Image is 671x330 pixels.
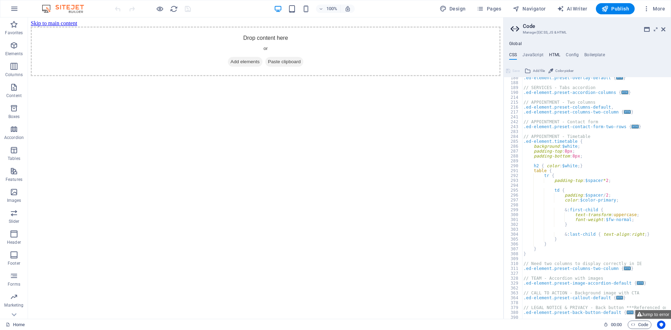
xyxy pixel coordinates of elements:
[601,5,629,12] span: Publish
[504,144,523,149] div: 286
[504,193,523,198] div: 296
[554,3,590,14] button: AI Writer
[40,5,93,13] img: Editor Logo
[504,198,523,203] div: 297
[621,90,628,94] span: ...
[504,227,523,232] div: 303
[637,281,644,285] span: ...
[3,3,49,9] a: Skip to main content
[504,281,523,286] div: 329
[584,52,605,60] h4: Boilerplate
[504,261,523,266] div: 310
[504,149,523,154] div: 287
[504,134,523,139] div: 284
[440,5,466,12] span: Design
[5,72,23,78] p: Columns
[504,80,523,85] div: 188
[504,222,523,227] div: 302
[504,159,523,163] div: 289
[6,321,25,329] a: Click to cancel selection. Double-click to open Pages
[533,67,545,75] span: Add file
[504,129,523,134] div: 283
[504,305,523,310] div: 379
[4,302,23,308] p: Marketing
[640,3,668,14] button: More
[504,168,523,173] div: 291
[643,5,665,12] span: More
[504,251,523,256] div: 308
[504,183,523,188] div: 294
[504,266,523,271] div: 311
[509,41,522,47] h4: Global
[437,3,469,14] div: Design (Ctrl+Alt+Y)
[504,178,523,183] div: 293
[9,219,20,224] p: Slider
[6,177,22,182] p: Features
[504,90,523,95] div: 190
[504,212,523,217] div: 300
[504,203,523,207] div: 298
[5,30,23,36] p: Favorites
[523,23,665,29] h2: Code
[504,271,523,276] div: 327
[3,9,472,59] div: Drop content here
[616,296,623,300] span: ...
[504,173,523,178] div: 292
[624,266,631,270] span: ...
[8,114,20,119] p: Boxes
[170,5,178,13] i: Reload page
[504,291,523,295] div: 363
[628,321,651,329] button: Code
[504,154,523,159] div: 288
[504,295,523,300] div: 364
[504,286,523,291] div: 362
[604,321,622,329] h6: Session time
[504,300,523,305] div: 378
[504,310,523,315] div: 380
[547,67,575,75] button: Color picker
[504,124,523,129] div: 243
[596,3,635,14] button: Publish
[509,52,517,60] h4: CSS
[504,95,523,100] div: 214
[156,5,164,13] button: Click here to leave preview mode and continue editing
[504,115,523,119] div: 241
[7,240,21,245] p: Header
[504,119,523,124] div: 242
[611,321,622,329] span: 00 00
[504,110,523,115] div: 217
[657,321,665,329] button: Usercentrics
[8,281,20,287] p: Forms
[474,3,504,14] button: Pages
[8,156,20,161] p: Tables
[504,237,523,242] div: 305
[504,276,523,281] div: 328
[504,247,523,251] div: 307
[504,100,523,105] div: 215
[6,93,22,98] p: Content
[237,39,276,49] span: Paste clipboard
[627,310,634,314] span: ...
[504,188,523,193] div: 295
[632,125,639,129] span: ...
[477,5,501,12] span: Pages
[5,51,23,57] p: Elements
[504,105,523,110] div: 216
[504,75,523,80] div: 180
[504,315,523,320] div: 390
[616,322,617,327] span: :
[504,256,523,261] div: 309
[616,76,623,80] span: ...
[523,29,651,36] h3: Manage (S)CSS, JS & HTML
[504,232,523,237] div: 304
[524,67,546,75] button: Add file
[169,5,178,13] button: reload
[635,310,671,319] button: Jump to error
[522,52,543,60] h4: JavaScript
[7,198,21,203] p: Images
[316,5,341,13] button: 100%
[504,207,523,212] div: 299
[504,242,523,247] div: 306
[504,217,523,222] div: 301
[557,5,587,12] span: AI Writer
